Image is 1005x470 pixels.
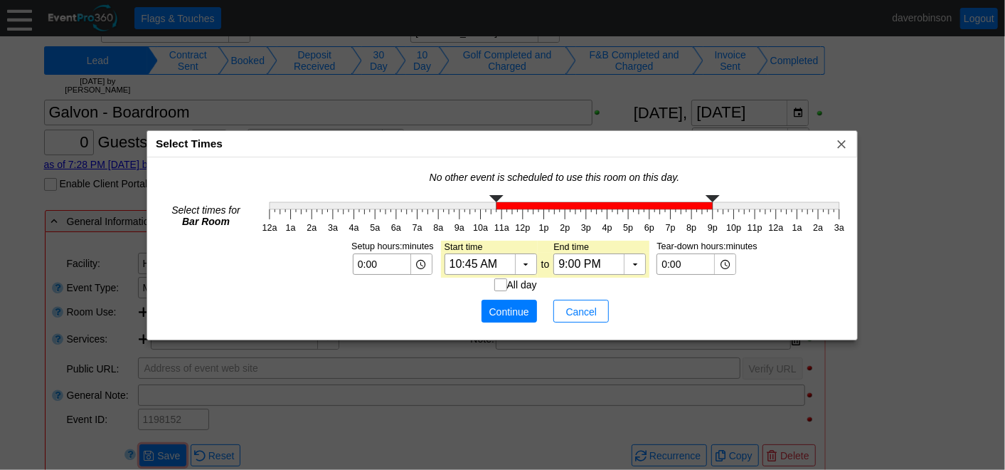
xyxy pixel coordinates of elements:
[349,223,359,233] text: 4a
[553,241,649,253] td: End time
[792,223,802,233] text: 1a
[515,223,530,233] text: 12p
[581,223,591,233] text: 3p
[560,223,570,233] text: 2p
[286,223,296,233] text: 1a
[560,305,602,319] span: Cancel
[708,223,718,233] text: 9p
[644,223,654,233] text: 6p
[351,241,441,252] td: Setup hours:minutes
[182,216,230,227] b: Bar Room
[602,223,612,233] text: 4p
[813,223,823,233] text: 2a
[557,303,605,318] span: Cancel
[666,223,676,233] text: 7p
[686,223,696,233] text: 8p
[539,223,549,233] text: 1p
[454,223,464,233] text: 9a
[370,223,380,233] text: 5a
[834,223,844,233] text: 3a
[485,303,533,318] span: Continue
[441,241,538,253] td: Start time
[307,223,317,233] text: 2a
[623,223,633,233] text: 5p
[768,223,783,233] text: 12a
[488,305,531,319] span: Continue
[433,223,443,233] text: 8a
[259,164,850,190] td: No other event is scheduled to use this room on this day.
[156,137,223,150] span: Select Times
[748,223,762,233] text: 11p
[507,279,537,291] label: All day
[154,192,257,239] td: Select times for
[494,223,509,233] text: 11a
[726,223,741,233] text: 10p
[473,223,488,233] text: 10a
[413,223,422,233] text: 7a
[538,253,553,278] td: to
[391,223,401,233] text: 6a
[328,223,338,233] text: 3a
[262,223,277,233] text: 12a
[649,241,757,252] td: Tear-down hours:minutes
